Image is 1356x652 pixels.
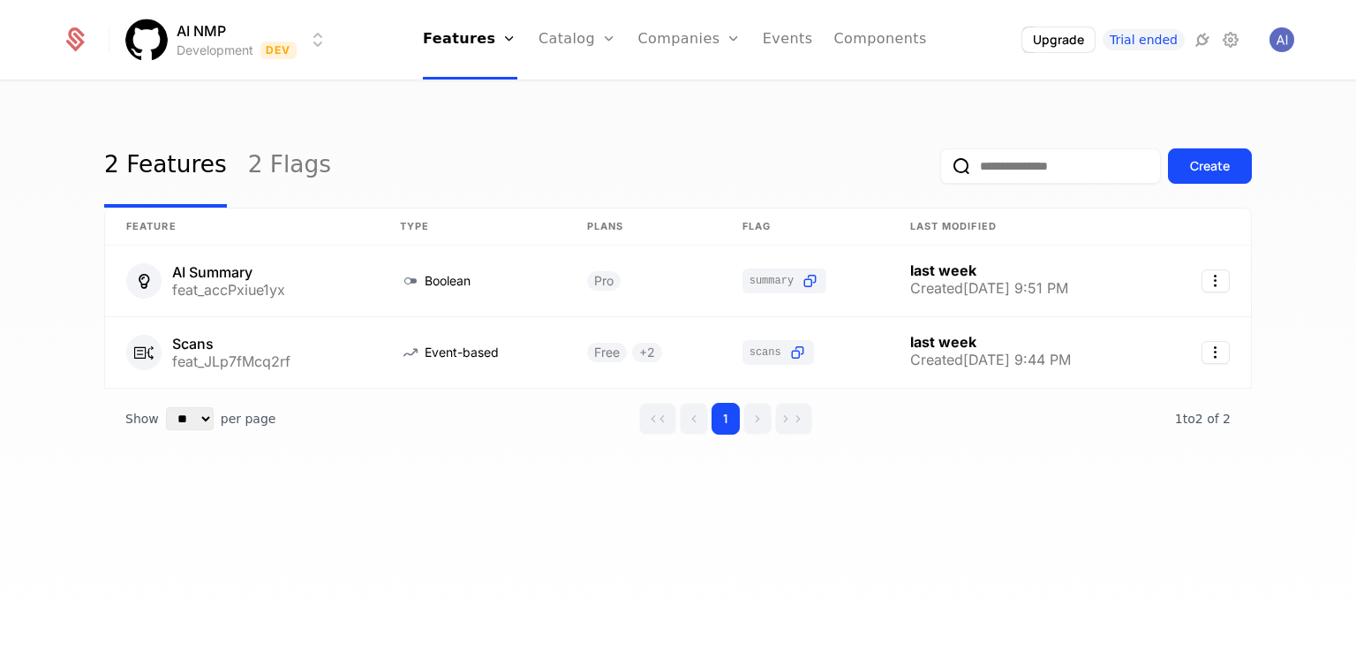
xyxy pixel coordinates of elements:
a: 2 Flags [248,125,331,208]
select: Select page size [166,407,214,430]
div: Table pagination [104,389,1252,449]
div: Development [177,42,253,59]
button: Go to next page [743,403,772,435]
span: AI NMP [177,20,226,42]
button: Go to last page [775,403,812,435]
a: Settings [1220,29,1241,50]
th: Last Modified [889,208,1158,246]
button: Go to first page [639,403,676,435]
th: Flag [721,208,889,246]
a: 2 Features [104,125,227,208]
th: Type [379,208,566,246]
button: Upgrade [1022,27,1095,52]
div: Page navigation [639,403,812,435]
button: Select environment [131,20,328,59]
button: Open user button [1269,27,1294,52]
a: Integrations [1192,29,1213,50]
img: AI NMP [125,19,168,61]
a: Trial ended [1103,29,1185,50]
div: Create [1190,157,1230,175]
span: Dev [260,42,297,59]
img: AI Covex [1269,27,1294,52]
span: 2 [1175,412,1231,426]
span: 1 to 2 of [1175,412,1223,426]
th: Feature [105,208,379,246]
button: Select action [1202,341,1230,364]
button: Go to page 1 [712,403,740,435]
span: Show [125,410,159,428]
th: Plans [566,208,721,246]
button: Go to previous page [680,403,708,435]
span: per page [221,410,276,428]
button: Select action [1202,269,1230,292]
button: Create [1168,148,1252,184]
